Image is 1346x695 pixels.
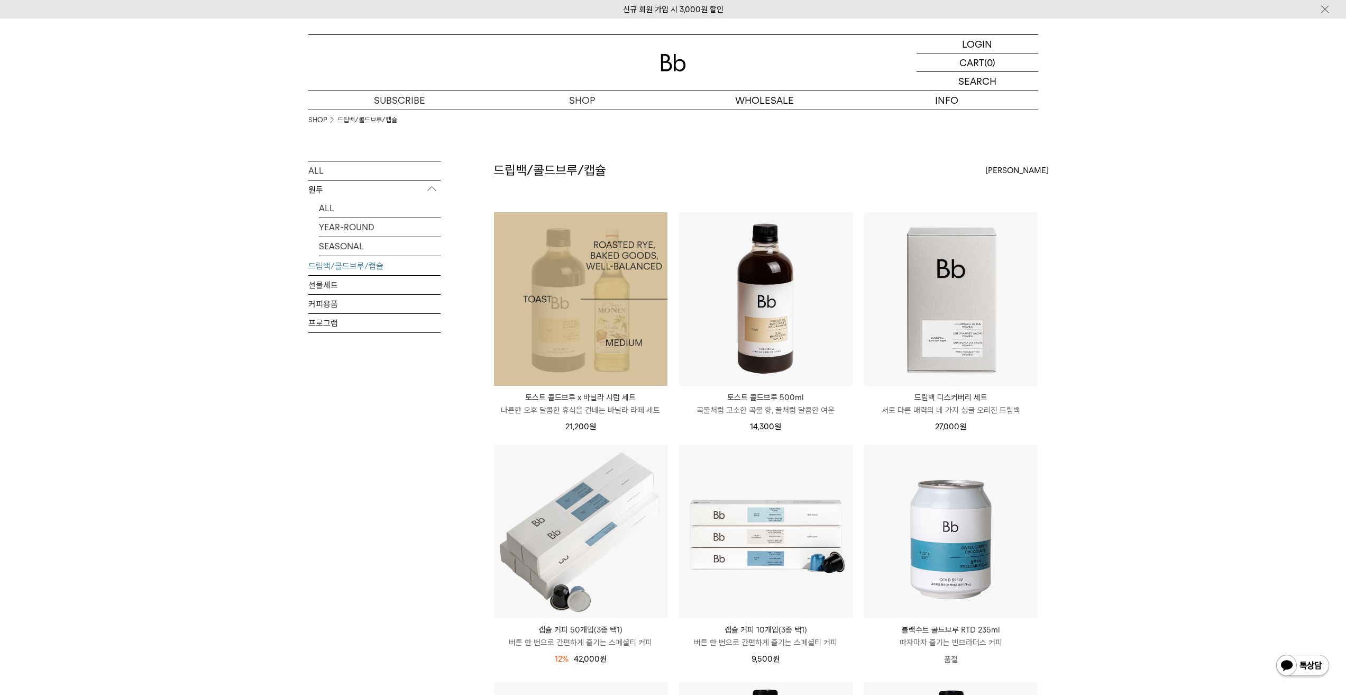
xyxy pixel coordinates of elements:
[864,404,1038,417] p: 서로 다른 매력의 네 가지 싱글 오리진 드립백
[555,653,569,665] div: 12%
[774,422,781,431] span: 원
[917,53,1038,72] a: CART (0)
[773,654,780,664] span: 원
[308,295,441,313] a: 커피용품
[308,314,441,332] a: 프로그램
[494,445,667,618] img: 캡슐 커피 50개입(3종 택1)
[985,164,1049,177] span: [PERSON_NAME]
[679,404,853,417] p: 곡물처럼 고소한 곡물 향, 꿀처럼 달콤한 여운
[864,649,1038,670] p: 품절
[864,636,1038,649] p: 따자마자 즐기는 빈브라더스 커피
[574,654,607,664] span: 42,000
[308,91,491,110] a: SUBSCRIBE
[494,636,667,649] p: 버튼 한 번으로 간편하게 즐기는 스페셜티 커피
[959,53,984,71] p: CART
[752,654,780,664] span: 9,500
[319,237,441,256] a: SEASONAL
[308,276,441,294] a: 선물세트
[679,624,853,649] a: 캡슐 커피 10개입(3종 택1) 버튼 한 번으로 간편하게 즐기는 스페셜티 커피
[308,161,441,180] a: ALL
[494,624,667,636] p: 캡슐 커피 50개입(3종 택1)
[864,624,1038,636] p: 블랙수트 콜드브루 RTD 235ml
[1275,654,1330,679] img: 카카오톡 채널 1:1 채팅 버튼
[319,199,441,218] a: ALL
[750,422,781,431] span: 14,300
[494,624,667,649] a: 캡슐 커피 50개입(3종 택1) 버튼 한 번으로 간편하게 즐기는 스페셜티 커피
[864,391,1038,404] p: 드립백 디스커버리 세트
[589,422,596,431] span: 원
[679,636,853,649] p: 버튼 한 번으로 간편하게 즐기는 스페셜티 커피
[494,391,667,404] p: 토스트 콜드브루 x 바닐라 시럽 세트
[494,212,667,386] img: 1000001202_add2_013.jpg
[661,54,686,71] img: 로고
[984,53,995,71] p: (0)
[494,212,667,386] a: 토스트 콜드브루 x 바닐라 시럽 세트
[600,654,607,664] span: 원
[337,115,397,125] a: 드립백/콜드브루/캡슐
[958,72,996,91] p: SEARCH
[491,91,673,110] a: SHOP
[679,212,853,386] a: 토스트 콜드브루 500ml
[864,212,1038,386] img: 드립백 디스커버리 세트
[679,445,853,618] img: 캡슐 커피 10개입(3종 택1)
[308,257,441,275] a: 드립백/콜드브루/캡슐
[679,391,853,417] a: 토스트 콜드브루 500ml 곡물처럼 고소한 곡물 향, 꿀처럼 달콤한 여운
[935,422,966,431] span: 27,000
[864,445,1038,618] img: 블랙수트 콜드브루 RTD 235ml
[494,391,667,417] a: 토스트 콜드브루 x 바닐라 시럽 세트 나른한 오후 달콤한 휴식을 건네는 바닐라 라떼 세트
[308,180,441,200] p: 원두
[959,422,966,431] span: 원
[864,391,1038,417] a: 드립백 디스커버리 세트 서로 다른 매력의 네 가지 싱글 오리진 드립백
[493,161,606,179] h2: 드립백/콜드브루/캡슐
[917,35,1038,53] a: LOGIN
[319,218,441,237] a: YEAR-ROUND
[308,115,327,125] a: SHOP
[962,35,992,53] p: LOGIN
[679,391,853,404] p: 토스트 콜드브루 500ml
[856,91,1038,110] p: INFO
[864,624,1038,649] a: 블랙수트 콜드브루 RTD 235ml 따자마자 즐기는 빈브라더스 커피
[494,404,667,417] p: 나른한 오후 달콤한 휴식을 건네는 바닐라 라떼 세트
[679,624,853,636] p: 캡슐 커피 10개입(3종 택1)
[623,5,724,14] a: 신규 회원 가입 시 3,000원 할인
[673,91,856,110] p: WHOLESALE
[565,422,596,431] span: 21,200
